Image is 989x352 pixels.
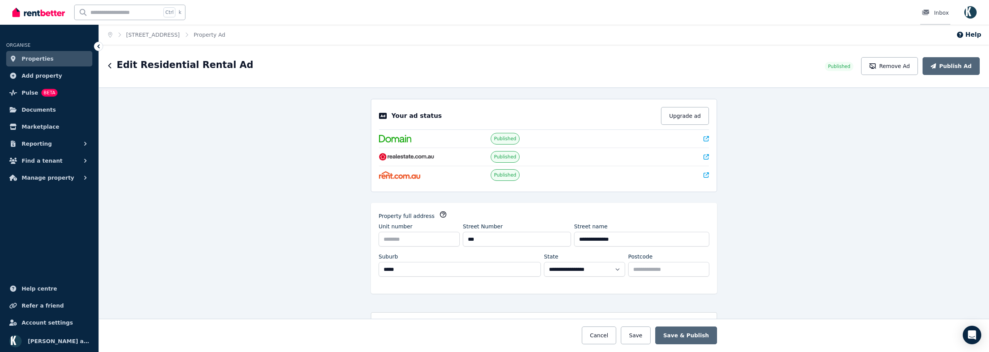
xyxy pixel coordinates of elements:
[655,326,717,344] button: Save & Publish
[922,9,949,17] div: Inbox
[379,153,434,161] img: RealEstate.com.au
[379,212,435,220] label: Property full address
[828,63,850,70] span: Published
[22,156,63,165] span: Find a tenant
[963,326,981,344] div: Open Intercom Messenger
[22,122,59,131] span: Marketplace
[22,139,52,148] span: Reporting
[6,43,31,48] span: ORGANISE
[6,298,92,313] a: Refer a friend
[494,154,517,160] span: Published
[379,171,420,179] img: Rent.com.au
[12,7,65,18] img: RentBetter
[956,30,981,39] button: Help
[22,71,62,80] span: Add property
[379,223,413,230] label: Unit number
[22,284,57,293] span: Help centre
[463,223,503,230] label: Street Number
[379,253,398,260] label: Suburb
[379,135,411,143] img: Domain.com.au
[861,57,918,75] button: Remove Ad
[494,172,517,178] span: Published
[6,102,92,117] a: Documents
[6,51,92,66] a: Properties
[6,170,92,185] button: Manage property
[923,57,980,75] button: Publish Ad
[22,105,56,114] span: Documents
[163,7,175,17] span: Ctrl
[6,136,92,151] button: Reporting
[6,315,92,330] a: Account settings
[28,337,89,346] span: [PERSON_NAME] as trustee for The Ferdowsian Trust
[494,136,517,142] span: Published
[661,107,709,125] button: Upgrade ad
[194,32,225,38] a: Property Ad
[22,173,74,182] span: Manage property
[964,6,977,19] img: Omid Ferdowsian as trustee for The Ferdowsian Trust
[544,253,558,260] label: State
[628,253,653,260] label: Postcode
[22,54,54,63] span: Properties
[391,111,442,121] p: Your ad status
[6,153,92,168] button: Find a tenant
[621,326,650,344] button: Save
[6,281,92,296] a: Help centre
[6,68,92,83] a: Add property
[41,89,58,97] span: BETA
[582,326,616,344] button: Cancel
[22,318,73,327] span: Account settings
[9,335,22,347] img: Omid Ferdowsian as trustee for The Ferdowsian Trust
[22,301,64,310] span: Refer a friend
[117,59,253,71] h1: Edit Residential Rental Ad
[6,85,92,100] a: PulseBETA
[6,119,92,134] a: Marketplace
[126,32,180,38] a: [STREET_ADDRESS]
[99,25,235,45] nav: Breadcrumb
[178,9,181,15] span: k
[22,88,38,97] span: Pulse
[574,223,608,230] label: Street name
